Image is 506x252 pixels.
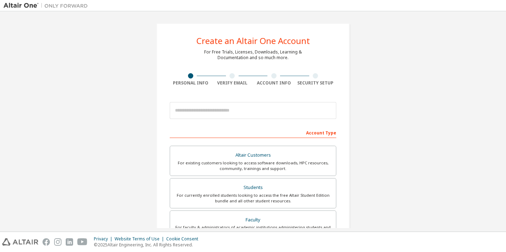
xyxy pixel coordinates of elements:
[77,238,87,246] img: youtube.svg
[66,238,73,246] img: linkedin.svg
[174,150,332,160] div: Altair Customers
[115,236,166,242] div: Website Terms of Use
[174,193,332,204] div: For currently enrolled students looking to access the free Altair Student Edition bundle and all ...
[253,80,295,86] div: Account Info
[212,80,253,86] div: Verify Email
[170,80,212,86] div: Personal Info
[43,238,50,246] img: facebook.svg
[94,242,202,248] p: © 2025 Altair Engineering, Inc. All Rights Reserved.
[174,215,332,225] div: Faculty
[174,183,332,193] div: Students
[196,37,310,45] div: Create an Altair One Account
[94,236,115,242] div: Privacy
[4,2,91,9] img: Altair One
[174,225,332,236] div: For faculty & administrators of academic institutions administering students and accessing softwa...
[295,80,337,86] div: Security Setup
[54,238,61,246] img: instagram.svg
[204,49,302,61] div: For Free Trials, Licenses, Downloads, Learning & Documentation and so much more.
[170,127,336,138] div: Account Type
[174,160,332,171] div: For existing customers looking to access software downloads, HPC resources, community, trainings ...
[2,238,38,246] img: altair_logo.svg
[166,236,202,242] div: Cookie Consent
